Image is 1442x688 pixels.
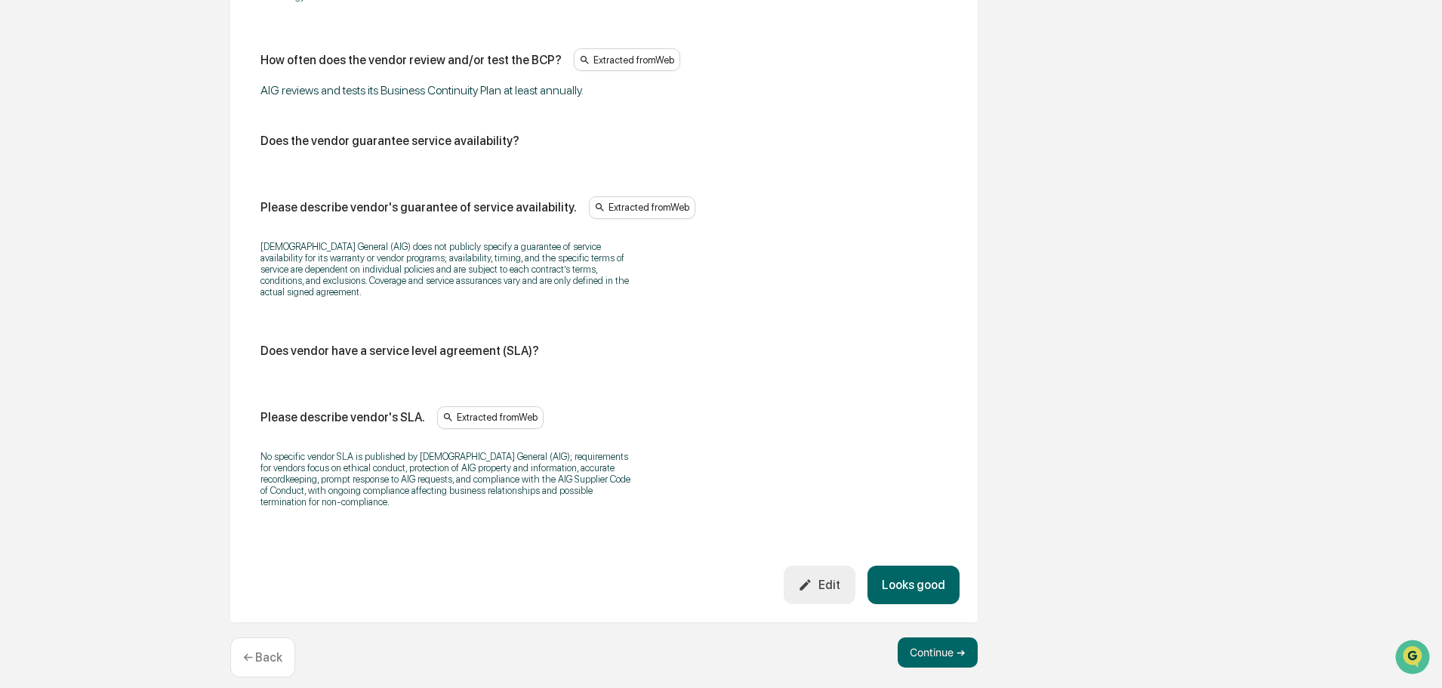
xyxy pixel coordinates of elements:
[15,32,275,56] p: How can we help?
[260,53,562,67] div: How often does the vendor review and/or test the BCP?
[260,200,577,214] div: Please describe vendor's guarantee of service availability.
[30,219,95,234] span: Data Lookup
[260,83,638,97] div: AIG reviews and tests its Business Continuity Plan at least annually.
[867,566,960,604] button: Looks good
[260,451,638,508] p: No specific vendor SLA is published by [DEMOGRAPHIC_DATA] General (AIG); requirements for vendors...
[15,221,27,233] div: 🔎
[798,578,840,592] div: Edit
[9,213,101,240] a: 🔎Data Lookup
[437,406,544,429] div: Extracted from Web
[898,637,978,668] button: Continue ➔
[243,650,282,665] p: ← Back
[260,241,638,298] p: [DEMOGRAPHIC_DATA] General (AIG) does not publicly specify a guarantee of service availability fo...
[51,116,248,131] div: Start new chat
[106,255,183,267] a: Powered byPylon
[39,69,249,85] input: Clear
[51,131,191,143] div: We're available if you need us!
[589,196,695,219] div: Extracted from Web
[1394,638,1434,679] iframe: Open customer support
[260,134,519,148] div: Does the vendor guarantee service availability?
[150,256,183,267] span: Pylon
[30,190,97,205] span: Preclearance
[260,344,539,358] div: Does vendor have a service level agreement (SLA)?
[260,410,425,424] div: Please describe vendor's SLA.
[125,190,187,205] span: Attestations
[15,192,27,204] div: 🖐️
[109,192,122,204] div: 🗄️
[574,48,680,71] div: Extracted from Web
[784,566,855,604] button: Edit
[9,184,103,211] a: 🖐️Preclearance
[103,184,193,211] a: 🗄️Attestations
[15,116,42,143] img: 1746055101610-c473b297-6a78-478c-a979-82029cc54cd1
[257,120,275,138] button: Start new chat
